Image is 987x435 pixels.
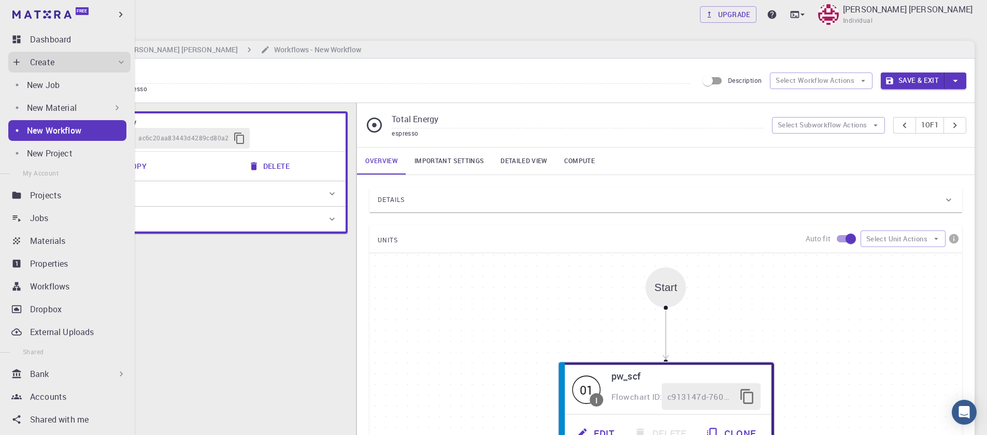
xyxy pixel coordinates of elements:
[8,364,131,384] div: Bank
[770,72,872,89] button: Select Workflow Actions
[21,7,58,17] span: Support
[843,16,872,26] span: Individual
[369,187,962,212] div: Details
[138,133,229,143] span: ac6c20aa83443d4289cd80a2
[596,396,598,404] div: I
[121,84,151,93] span: espresso
[30,326,94,338] p: External Uploads
[27,102,77,114] p: New Material
[8,75,126,95] a: New Job
[916,117,944,134] button: 1of1
[8,230,131,251] a: Materials
[806,234,831,244] p: Auto fit
[30,189,61,201] p: Projects
[8,253,131,274] a: Properties
[881,72,945,89] button: Save & Exit
[30,257,68,270] p: Properties
[27,147,73,160] p: New Project
[392,129,418,137] span: espresso
[8,97,126,118] div: New Material
[8,299,131,320] a: Dropbox
[556,148,603,175] a: Compute
[893,117,966,134] div: pager
[270,44,361,55] h6: Workflows - New Workflow
[8,185,131,206] a: Projects
[611,391,662,402] span: Flowchart ID:
[27,79,60,91] p: New Job
[667,390,734,403] span: c913147d-760d-496d-93a7-dc0771034d54
[646,267,686,308] div: Start
[573,375,601,404] span: Idle
[654,282,677,294] div: Start
[95,117,337,128] h6: Total Energy
[119,44,238,55] h6: [PERSON_NAME] [PERSON_NAME]
[378,192,405,208] span: Details
[378,232,398,249] span: UNITS
[8,52,131,72] div: Create
[8,276,131,297] a: Workflows
[8,322,131,342] a: External Uploads
[12,10,71,19] img: logo
[8,409,131,430] a: Shared with me
[58,181,346,206] div: Overview
[30,303,62,315] p: Dropbox
[30,368,49,380] p: Bank
[946,230,962,247] button: info
[357,148,406,175] a: Overview
[8,386,131,407] a: Accounts
[30,390,66,403] p: Accounts
[611,369,761,384] h6: pw_scf
[30,413,89,426] p: Shared with me
[58,207,346,231] div: Units
[772,117,885,134] button: Select Subworkflow Actions
[30,212,49,224] p: Jobs
[573,375,601,404] div: 01
[23,169,59,177] span: My Account
[27,124,81,137] p: New Workflow
[30,280,69,293] p: Workflows
[861,230,946,247] button: Select Unit Actions
[242,156,298,177] button: Delete
[8,29,131,50] a: Dashboard
[700,6,756,23] a: Upgrade
[52,44,364,55] nav: breadcrumb
[8,143,126,164] a: New Project
[30,33,71,46] p: Dashboard
[23,347,44,356] span: Shared
[952,400,977,425] div: Open Intercom Messenger
[818,4,839,25] img: Sanjay Kumar Mahla
[30,235,65,247] p: Materials
[8,208,131,228] a: Jobs
[492,148,555,175] a: Detailed view
[8,120,126,141] a: New Workflow
[30,56,54,68] p: Create
[843,3,972,16] p: [PERSON_NAME] [PERSON_NAME]
[406,148,492,175] a: Important settings
[728,76,762,84] span: Description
